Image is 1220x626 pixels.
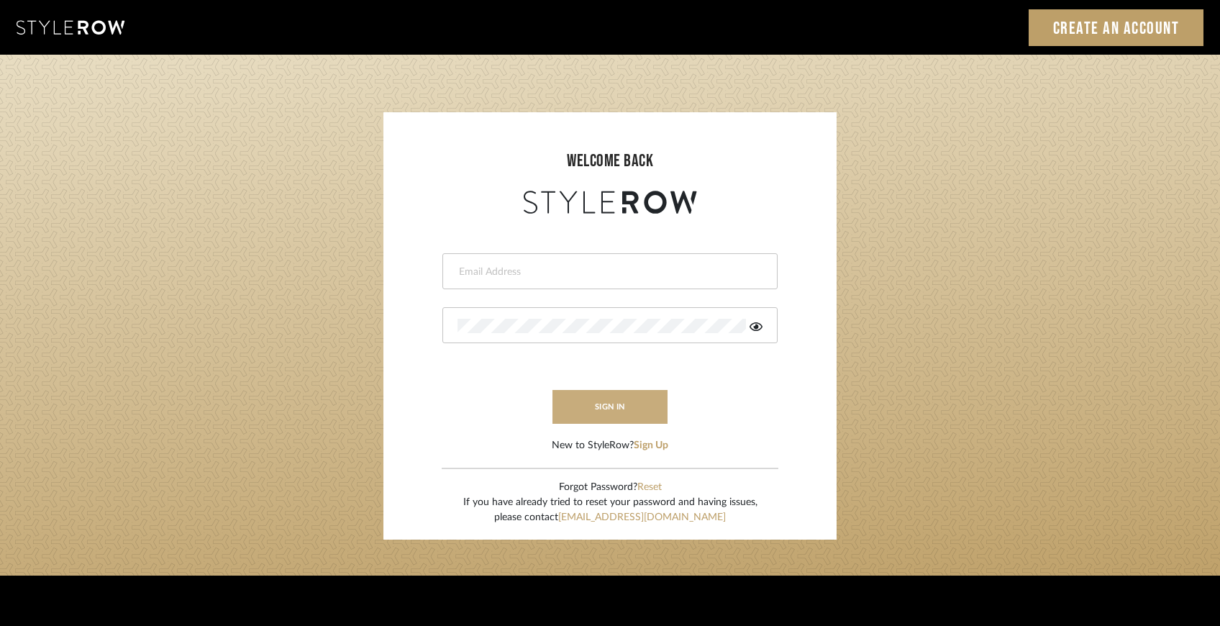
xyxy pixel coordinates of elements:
[634,438,668,453] button: Sign Up
[558,512,726,522] a: [EMAIL_ADDRESS][DOMAIN_NAME]
[457,265,759,279] input: Email Address
[1029,9,1204,46] a: Create an Account
[552,438,668,453] div: New to StyleRow?
[463,495,757,525] div: If you have already tried to reset your password and having issues, please contact
[552,390,668,424] button: sign in
[398,148,822,174] div: welcome back
[637,480,662,495] button: Reset
[463,480,757,495] div: Forgot Password?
